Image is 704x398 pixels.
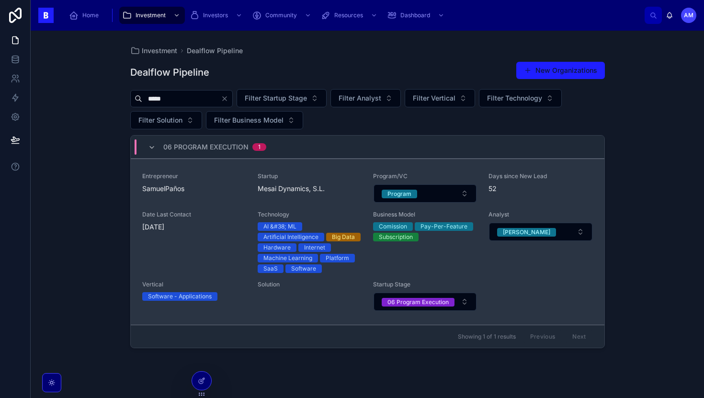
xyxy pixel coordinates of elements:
div: Artificial Intelligence [263,233,318,241]
div: Big Data [332,233,355,241]
a: Investment [119,7,185,24]
span: AM [684,11,693,19]
button: New Organizations [516,62,605,79]
span: Startup [258,172,362,180]
span: Business Model [373,211,477,218]
div: Platform [326,254,349,262]
div: 1 [258,143,261,151]
button: Select Button [479,89,562,107]
span: Program/VC [373,172,477,180]
p: [DATE] [142,222,164,232]
span: Analyst [488,211,592,218]
div: scrollable content [61,5,645,26]
a: EntrepreneurSamuelPañosStartupMesai Dynamics, S.L.Program/VCSelect ButtonDays since New Lead52Dat... [131,159,604,325]
a: Investment [130,46,177,56]
span: Vertical [142,281,246,288]
span: Filter Startup Stage [245,93,307,103]
span: Resources [334,11,363,19]
span: Filter Vertical [413,93,455,103]
span: Investors [203,11,228,19]
span: Showing 1 of 1 results [458,333,516,341]
button: Select Button [374,293,477,311]
div: Internet [304,243,325,252]
img: App logo [38,8,54,23]
div: Hardware [263,243,291,252]
span: Technology [258,211,362,218]
button: Select Button [405,89,475,107]
span: Investment [136,11,166,19]
span: Community [265,11,297,19]
span: Solution [258,281,362,288]
h1: Dealflow Pipeline [130,66,209,79]
a: Resources [318,7,382,24]
div: SaaS [263,264,278,273]
div: Software - Applications [148,292,212,301]
button: Select Button [489,223,592,241]
a: Dealflow Pipeline [187,46,243,56]
span: Filter Solution [138,115,182,125]
span: Home [82,11,99,19]
span: Entrepreneur [142,172,246,180]
span: Date Last Contact [142,211,246,218]
div: Software [291,264,316,273]
div: Program [387,190,411,198]
span: 06 Program Execution [163,142,249,152]
div: Subscription [379,233,413,241]
div: 06 Program Execution [387,298,449,307]
span: 52 [488,184,592,193]
button: Select Button [130,111,202,129]
div: [PERSON_NAME] [503,228,550,237]
span: Filter Technology [487,93,542,103]
a: Community [249,7,316,24]
a: Dashboard [384,7,449,24]
div: AI &#38; ML [263,222,296,231]
button: Select Button [237,89,327,107]
a: Investors [187,7,247,24]
button: Clear [221,95,232,102]
span: Mesai Dynamics, S.L. [258,184,362,193]
button: Select Button [206,111,303,129]
div: Pay-Per-Feature [420,222,467,231]
button: Select Button [374,184,477,203]
div: Machine Learning [263,254,312,262]
span: Dashboard [400,11,430,19]
span: Days since New Lead [488,172,592,180]
span: Startup Stage [373,281,477,288]
button: Unselect ADRIAN [497,227,556,237]
span: Filter Business Model [214,115,284,125]
span: Filter Analyst [339,93,381,103]
span: Investment [142,46,177,56]
a: Home [66,7,105,24]
button: Select Button [330,89,401,107]
span: SamuelPaños [142,184,246,193]
div: Comission [379,222,407,231]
